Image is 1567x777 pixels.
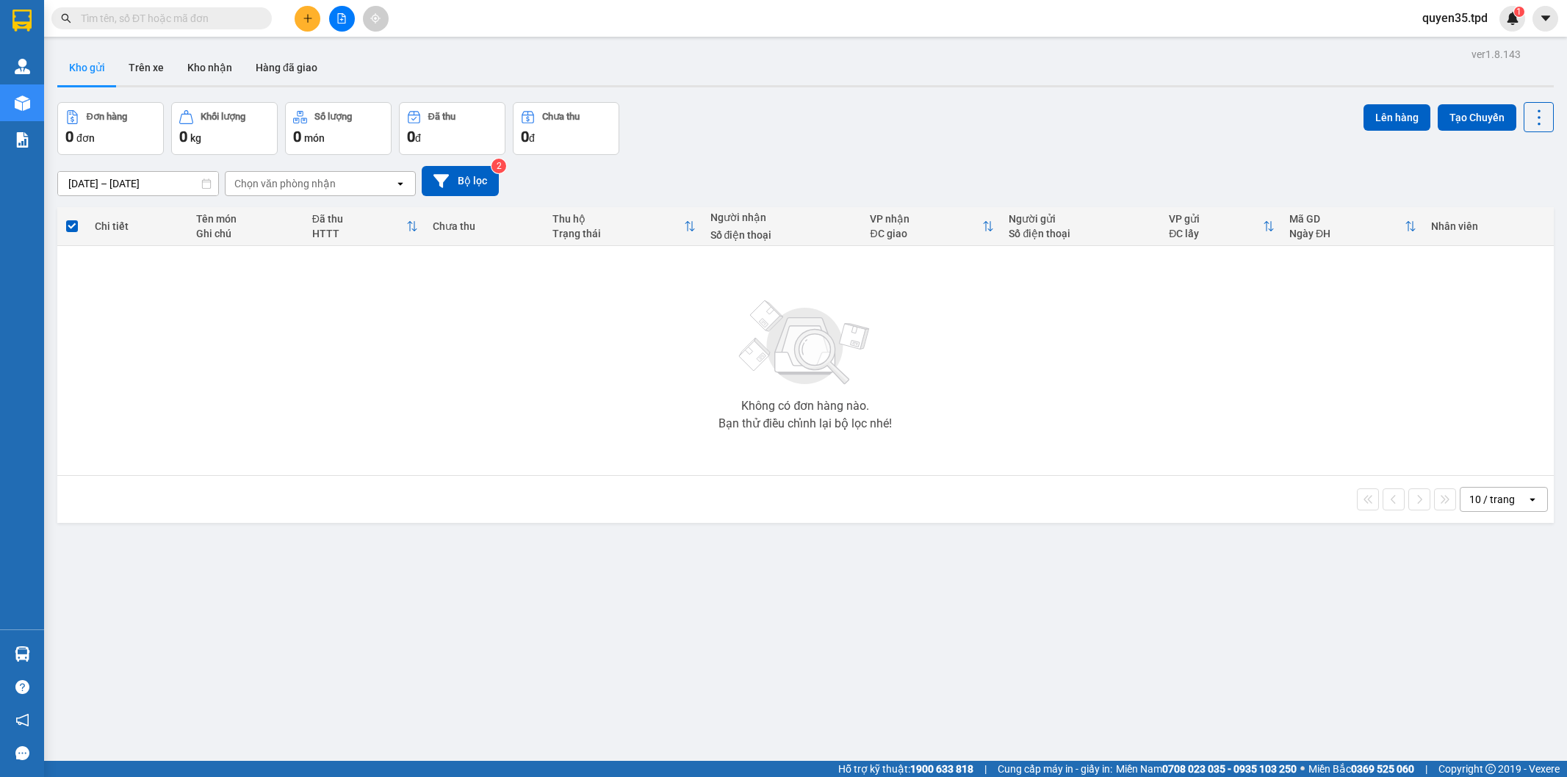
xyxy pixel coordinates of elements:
input: Select a date range. [58,172,218,195]
div: Mã GD [1289,213,1405,225]
button: Số lượng0món [285,102,392,155]
button: Kho gửi [57,50,117,85]
span: caret-down [1539,12,1552,25]
button: Bộ lọc [422,166,499,196]
div: Khối lượng [201,112,245,122]
div: Số điện thoại [710,229,856,241]
span: quyen35.tpd [1411,9,1499,27]
div: Đơn hàng [87,112,127,122]
span: 0 [521,128,529,145]
img: warehouse-icon [15,95,30,111]
button: Đơn hàng0đơn [57,102,164,155]
th: Toggle SortBy [1282,207,1424,246]
span: 1 [1516,7,1521,17]
div: ĐC giao [870,228,982,239]
th: Toggle SortBy [1161,207,1282,246]
button: Trên xe [117,50,176,85]
div: Nhân viên [1431,220,1546,232]
sup: 2 [491,159,506,173]
span: 0 [179,128,187,145]
div: Chọn văn phòng nhận [234,176,336,191]
span: | [1425,761,1427,777]
div: Trạng thái [552,228,683,239]
button: aim [363,6,389,32]
div: Ngày ĐH [1289,228,1405,239]
span: copyright [1485,764,1496,774]
span: đơn [76,132,95,144]
svg: open [395,178,406,189]
div: Chi tiết [95,220,182,232]
div: 10 / trang [1469,492,1515,507]
div: HTTT [312,228,406,239]
span: | [984,761,987,777]
span: Miền Nam [1116,761,1297,777]
strong: 0369 525 060 [1351,763,1414,775]
span: đ [529,132,535,144]
span: ⚪️ [1300,766,1305,772]
div: Thu hộ [552,213,683,225]
strong: 1900 633 818 [910,763,973,775]
button: Lên hàng [1364,104,1430,131]
div: Tên món [196,213,297,225]
span: search [61,13,71,24]
button: Tạo Chuyến [1438,104,1516,131]
img: icon-new-feature [1506,12,1519,25]
img: solution-icon [15,132,30,148]
span: Hỗ trợ kỹ thuật: [838,761,973,777]
div: Người gửi [1009,213,1154,225]
span: đ [415,132,421,144]
span: Cung cấp máy in - giấy in: [998,761,1112,777]
div: VP gửi [1169,213,1263,225]
div: Bạn thử điều chỉnh lại bộ lọc nhé! [718,418,892,430]
div: VP nhận [870,213,982,225]
input: Tìm tên, số ĐT hoặc mã đơn [81,10,254,26]
span: 0 [293,128,301,145]
img: warehouse-icon [15,59,30,74]
span: notification [15,713,29,727]
button: Hàng đã giao [244,50,329,85]
strong: 0708 023 035 - 0935 103 250 [1162,763,1297,775]
button: Đã thu0đ [399,102,505,155]
div: ver 1.8.143 [1471,46,1521,62]
button: Chưa thu0đ [513,102,619,155]
th: Toggle SortBy [305,207,425,246]
span: plus [303,13,313,24]
button: file-add [329,6,355,32]
sup: 1 [1514,7,1524,17]
div: Người nhận [710,212,856,223]
th: Toggle SortBy [862,207,1001,246]
img: logo-vxr [12,10,32,32]
span: aim [370,13,381,24]
span: message [15,746,29,760]
div: Đã thu [312,213,406,225]
button: Kho nhận [176,50,244,85]
img: svg+xml;base64,PHN2ZyBjbGFzcz0ibGlzdC1wbHVnX19zdmciIHhtbG5zPSJodHRwOi8vd3d3LnczLm9yZy8yMDAwL3N2Zy... [732,292,879,394]
span: 0 [407,128,415,145]
th: Toggle SortBy [545,207,702,246]
div: ĐC lấy [1169,228,1263,239]
img: warehouse-icon [15,646,30,662]
div: Đã thu [428,112,455,122]
span: question-circle [15,680,29,694]
div: Chưa thu [542,112,580,122]
div: Chưa thu [433,220,538,232]
span: Miền Bắc [1308,761,1414,777]
button: Khối lượng0kg [171,102,278,155]
button: plus [295,6,320,32]
span: 0 [65,128,73,145]
button: caret-down [1532,6,1558,32]
span: món [304,132,325,144]
svg: open [1527,494,1538,505]
span: file-add [336,13,347,24]
div: Ghi chú [196,228,297,239]
div: Số điện thoại [1009,228,1154,239]
span: kg [190,132,201,144]
div: Không có đơn hàng nào. [741,400,869,412]
div: Số lượng [314,112,352,122]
